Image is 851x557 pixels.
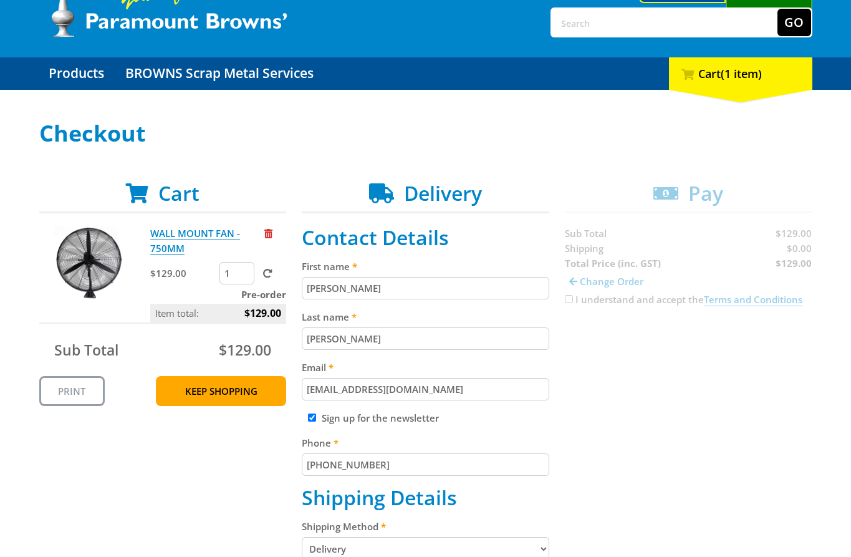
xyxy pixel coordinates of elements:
[39,376,105,406] a: Print
[116,57,323,90] a: Go to the BROWNS Scrap Metal Services page
[302,378,549,400] input: Please enter your email address.
[39,57,113,90] a: Go to the Products page
[156,376,286,406] a: Keep Shopping
[302,309,549,324] label: Last name
[150,304,286,322] p: Item total:
[150,227,240,255] a: WALL MOUNT FAN - 750MM
[552,9,777,36] input: Search
[404,180,482,206] span: Delivery
[302,259,549,274] label: First name
[302,360,549,375] label: Email
[244,304,281,322] span: $129.00
[219,340,271,360] span: $129.00
[302,486,549,510] h2: Shipping Details
[302,519,549,534] label: Shipping Method
[302,435,549,450] label: Phone
[669,57,812,90] div: Cart
[150,287,286,302] p: Pre-order
[777,9,811,36] button: Go
[51,226,126,301] img: WALL MOUNT FAN - 750MM
[39,121,812,146] h1: Checkout
[302,453,549,476] input: Please enter your telephone number.
[150,266,217,281] p: $129.00
[264,227,272,240] a: Remove from cart
[302,327,549,350] input: Please enter your last name.
[322,412,439,424] label: Sign up for the newsletter
[721,66,762,81] span: (1 item)
[302,277,549,299] input: Please enter your first name.
[158,180,200,206] span: Cart
[302,226,549,249] h2: Contact Details
[54,340,118,360] span: Sub Total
